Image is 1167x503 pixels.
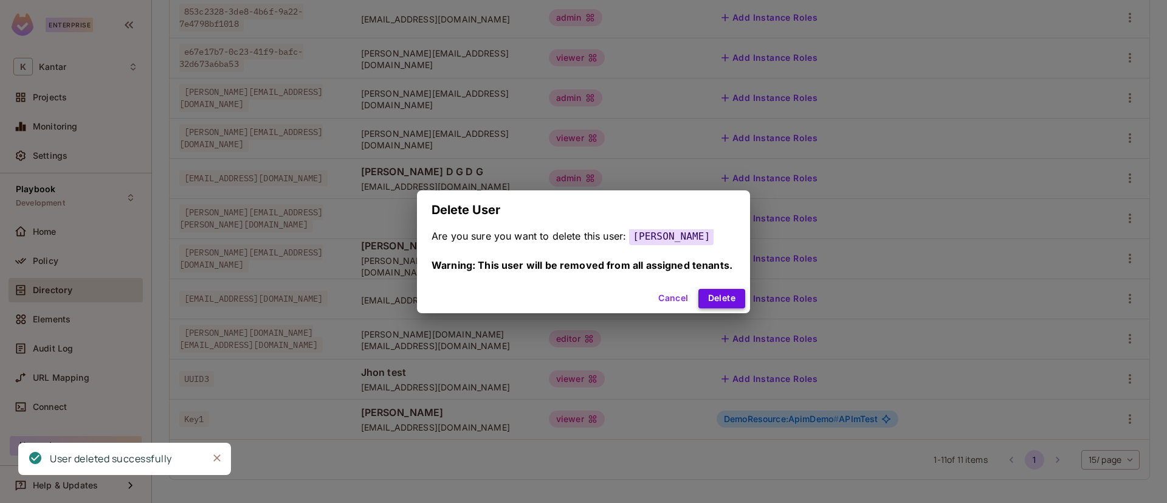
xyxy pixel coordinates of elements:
button: Cancel [653,289,693,308]
span: Are you sure you want to delete this user: [432,230,626,242]
span: [PERSON_NAME] [629,227,714,245]
button: Close [208,449,226,467]
div: User deleted successfully [50,451,172,467]
button: Delete [698,289,745,308]
span: Warning: This user will be removed from all assigned tenants. [432,259,732,271]
h2: Delete User [417,190,750,229]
